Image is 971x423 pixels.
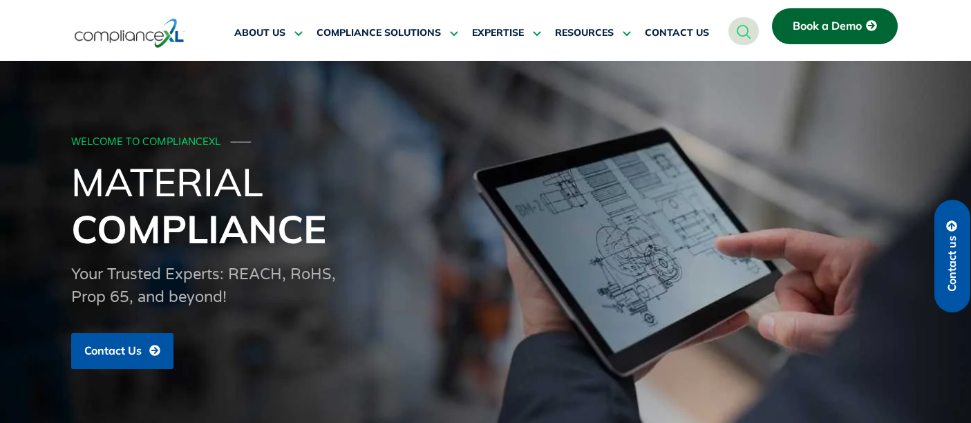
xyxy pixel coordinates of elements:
[84,345,142,357] span: Contact Us
[317,17,458,50] a: COMPLIANCE SOLUTIONS
[75,17,185,49] img: logo-one.svg
[472,17,541,50] a: EXPERTISE
[472,27,524,39] span: EXPERTISE
[555,17,631,50] a: RESOURCES
[946,236,959,292] span: Contact us
[71,158,901,252] h1: Material
[728,17,759,45] a: navsearch-button
[793,20,862,32] span: Book a Demo
[71,265,336,306] span: Your Trusted Experts: REACH, RoHS, Prop 65, and beyond!
[71,205,326,253] span: Compliance
[234,17,303,50] a: ABOUT US
[934,200,970,312] a: Contact us
[645,27,709,39] span: CONTACT US
[71,137,896,149] div: WELCOME TO COMPLIANCEXL
[555,27,614,39] span: RESOURCES
[234,27,285,39] span: ABOUT US
[317,27,441,39] span: COMPLIANCE SOLUTIONS
[231,136,252,148] span: ───
[71,333,173,369] a: Contact Us
[645,17,709,50] a: CONTACT US
[772,8,898,44] a: Book a Demo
